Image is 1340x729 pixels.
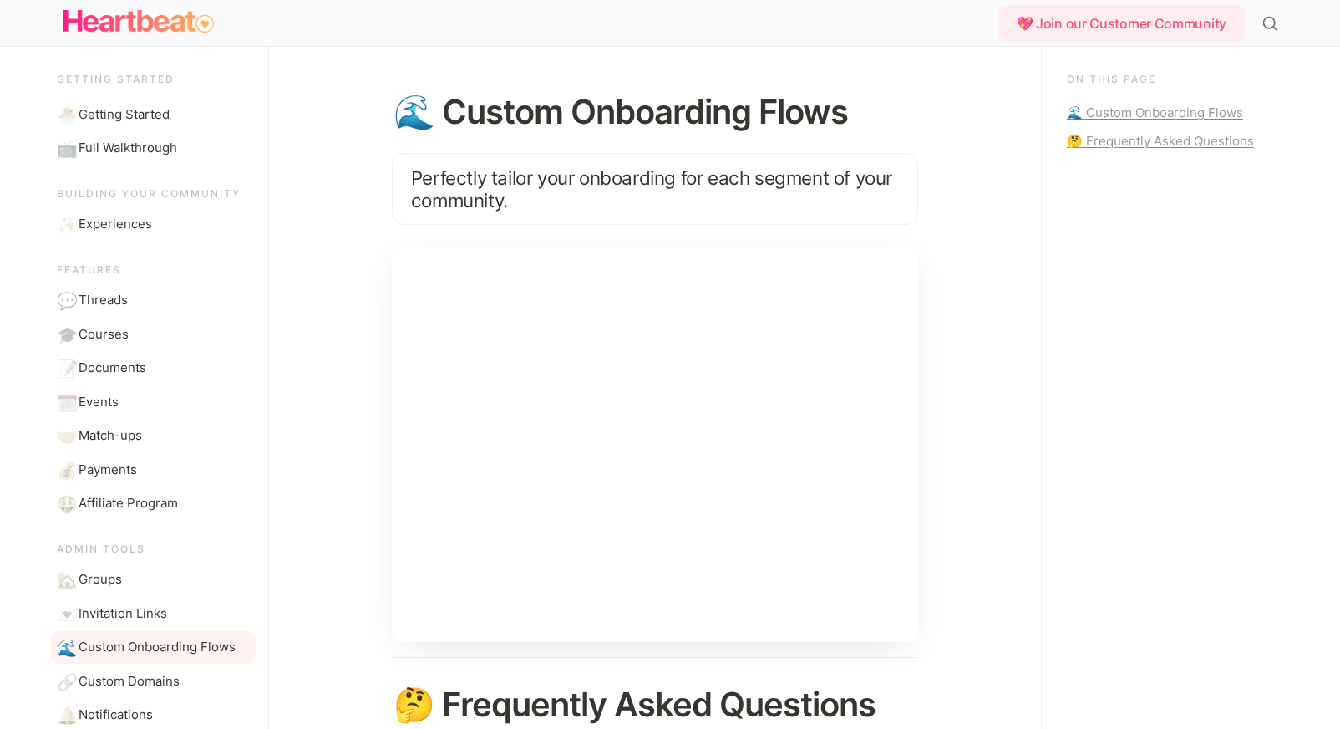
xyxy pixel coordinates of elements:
[57,325,74,342] span: 🎓
[50,386,256,419] a: 🗓️Events
[57,187,241,200] span: Building your community
[79,426,142,446] span: Match-ups
[79,706,153,725] span: Notifications
[392,686,918,724] h1: 🤔 Frequently Asked Questions
[57,263,121,276] span: Features
[79,461,137,480] span: Payments
[50,132,256,165] a: 📺Full Walkthrough
[50,563,256,596] a: 🏡Groups
[79,105,170,125] span: Getting Started
[50,352,256,385] a: 📝Documents
[57,215,74,232] span: ✨
[79,291,128,310] span: Threads
[79,570,122,589] span: Groups
[50,598,256,630] a: 💌Invitation Links
[998,5,1245,42] div: 💖 Join our Customer Community
[79,638,236,657] span: Custom Onboarding Flows
[392,247,918,642] iframe: www.youtube.com
[79,604,167,624] span: Invitation Links
[57,604,74,621] span: 💌
[79,359,146,378] span: Documents
[1067,103,1271,123] a: 🌊 Custom Onboarding Flows
[392,93,918,131] h1: 🌊 Custom Onboarding Flows
[50,208,256,241] a: ✨Experiences
[79,139,177,158] span: Full Walkthrough
[50,487,256,520] a: 🤑Affiliate Program
[57,291,74,308] span: 💬
[57,139,74,155] span: 📺
[50,454,256,487] a: 💰Payments
[79,215,152,234] span: Experiences
[57,672,74,689] span: 🔗
[50,631,256,664] a: 🌊Custom Onboarding Flows
[57,359,74,375] span: 📝
[79,672,180,691] span: Custom Domains
[57,461,74,477] span: 💰
[50,420,256,452] a: 🤝Match-ups
[79,325,129,344] span: Courses
[998,5,1251,42] a: 💖 Join our Customer Community
[50,319,256,351] a: 🎓Courses
[50,665,256,698] a: 🔗Custom Domains
[50,99,256,131] a: 🐣Getting Started
[57,543,145,555] span: Admin Tools
[50,284,256,317] a: 💬Threads
[1067,131,1271,151] a: 🤔 Frequently Asked Questions
[57,706,74,722] span: 🔔
[1067,73,1156,85] span: On this page
[411,166,897,212] span: Perfectly tailor your onboarding for each segment of your community.
[57,494,74,511] span: 🤑
[57,105,74,122] span: 🐣
[79,393,119,412] span: Events
[57,393,74,410] span: 🗓️
[57,638,74,655] span: 🌊
[79,494,178,513] span: Affiliate Program
[57,570,74,587] span: 🏡
[57,426,74,443] span: 🤝
[57,73,175,85] span: Getting started
[63,5,214,38] img: Logo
